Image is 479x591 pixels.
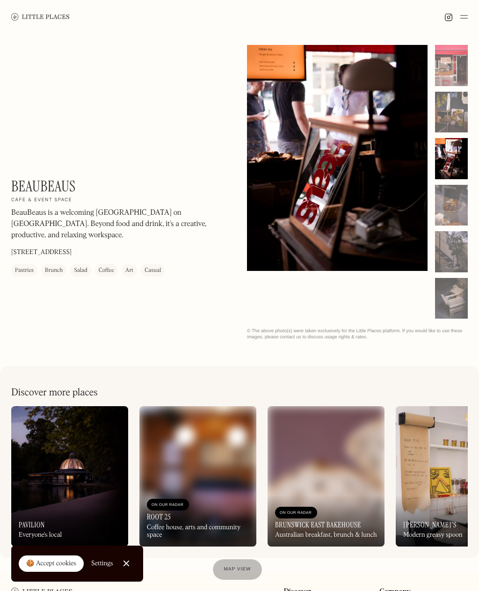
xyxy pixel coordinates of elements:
h3: Brunswick East Bakehouse [275,520,361,529]
h3: Root 25 [147,512,171,521]
div: Pastries [15,266,34,275]
div: © The above photo(s) were taken exclusively for the Little Places platform. If you would like to ... [247,328,468,340]
h1: BeauBeaus [11,177,76,195]
h3: Pavilion [19,520,45,529]
div: Coffee house, arts and community space [147,524,249,540]
div: Brunch [45,266,63,275]
div: Everyone's local [19,531,62,539]
h3: [PERSON_NAME]'s [403,520,457,529]
div: Casual [145,266,161,275]
a: Settings [91,553,113,574]
a: Close Cookie Popup [117,554,136,573]
div: Salad [74,266,87,275]
p: [STREET_ADDRESS] [11,248,72,257]
a: On Our RadarRoot 25Coffee house, arts and community space [139,406,256,547]
div: On Our Radar [280,508,312,518]
div: Settings [91,560,113,567]
h2: Cafe & event space [11,197,72,204]
a: 🍪 Accept cookies [19,555,84,572]
span: Map view [224,567,251,572]
div: 🍪 Accept cookies [26,559,76,569]
div: Australian breakfast, brunch & lunch [275,531,377,539]
a: Map view [213,559,262,580]
div: Art [125,266,133,275]
h2: Discover more places [11,387,98,399]
a: PavilionEveryone's local [11,406,128,547]
div: On Our Radar [152,500,184,510]
div: Modern greasy spoon [403,531,463,539]
div: Coffee [99,266,114,275]
a: On Our RadarBrunswick East BakehouseAustralian breakfast, brunch & lunch [268,406,385,547]
p: BeauBeaus is a welcoming [GEOGRAPHIC_DATA] on [GEOGRAPHIC_DATA]. Beyond food and drink, it's a cr... [11,207,232,241]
